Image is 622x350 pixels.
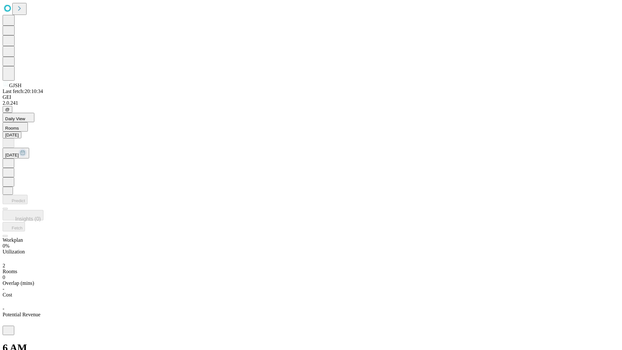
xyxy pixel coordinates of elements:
span: Insights (0) [15,216,41,222]
span: - [3,306,4,311]
div: 2.0.241 [3,100,619,106]
button: [DATE] [3,132,21,138]
span: @ [5,107,10,112]
span: Rooms [3,269,17,274]
button: Daily View [3,113,34,122]
button: Predict [3,195,28,204]
span: 0 [3,274,5,280]
button: @ [3,106,12,113]
span: 2 [3,263,5,268]
span: Workplan [3,237,23,243]
button: Insights (0) [3,210,43,220]
span: - [3,286,4,292]
span: Daily View [5,116,25,121]
button: [DATE] [3,148,29,158]
button: Rooms [3,122,28,132]
span: GJSH [9,83,21,88]
span: 0% [3,243,9,249]
div: GEI [3,94,619,100]
span: Cost [3,292,12,297]
span: Last fetch: 20:10:34 [3,88,43,94]
span: Utilization [3,249,25,254]
span: Overlap (mins) [3,280,34,286]
span: [DATE] [5,153,19,157]
span: Potential Revenue [3,312,40,317]
span: Rooms [5,126,19,131]
button: Fetch [3,222,25,231]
